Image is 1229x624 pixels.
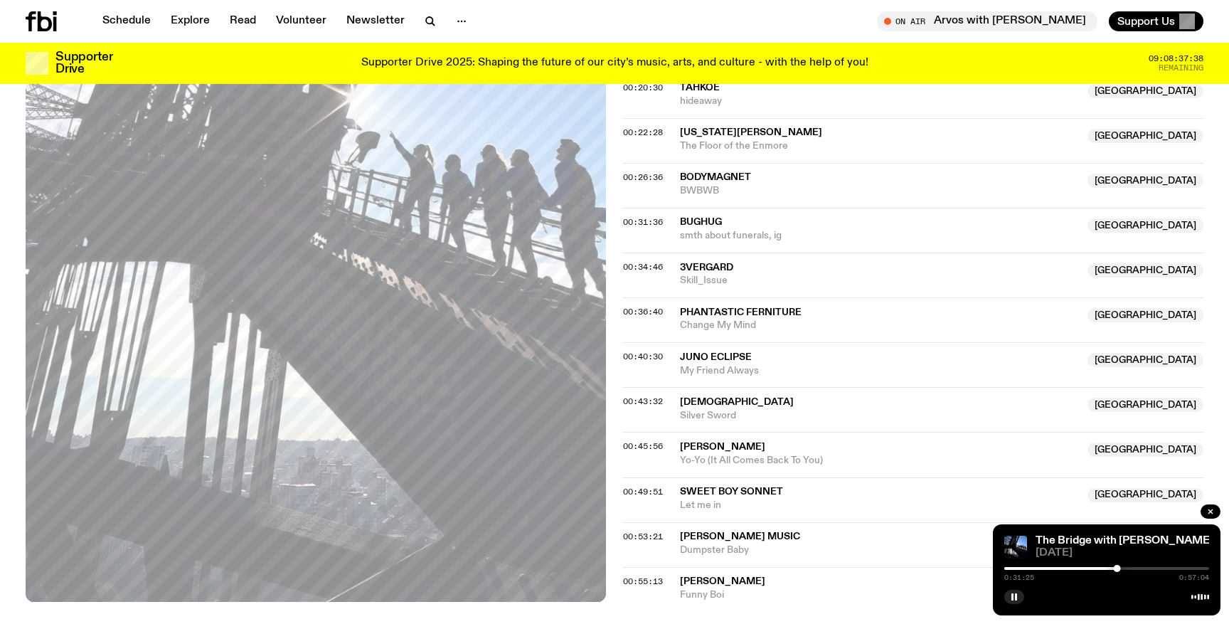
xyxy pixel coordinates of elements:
span: 00:34:46 [623,261,663,273]
span: Silver Sword [680,409,1079,423]
button: 00:36:40 [623,308,663,316]
span: 0:57:04 [1179,574,1209,581]
span: Remaining [1159,64,1203,72]
button: 00:45:56 [623,443,663,450]
span: 00:22:28 [623,127,663,138]
img: People climb Sydney's Harbour Bridge [1004,536,1027,559]
span: [GEOGRAPHIC_DATA] [1087,263,1203,277]
span: 00:40:30 [623,351,663,362]
span: Yo-Yo (It All Comes Back To You) [680,454,1079,467]
h3: Supporter Drive [55,51,112,75]
span: [PERSON_NAME] Music [680,532,800,541]
span: BodyMagnet [680,172,751,182]
span: Skill_Issue [680,274,1079,287]
span: Sweet Boy Sonnet [680,487,783,497]
span: 00:26:36 [623,171,663,183]
span: [GEOGRAPHIC_DATA] [1087,84,1203,98]
button: 00:31:36 [623,218,663,226]
span: 00:43:32 [623,396,663,407]
button: 00:26:36 [623,174,663,181]
span: 00:31:36 [623,216,663,228]
button: 00:40:30 [623,353,663,361]
span: 00:49:51 [623,486,663,497]
button: Support Us [1109,11,1203,31]
span: BWBWB [680,184,1079,198]
a: Read [221,11,265,31]
a: Explore [162,11,218,31]
button: On AirArvos with [PERSON_NAME] [877,11,1097,31]
span: 3vergard [680,263,733,273]
button: 00:53:21 [623,533,663,541]
span: Let me in [680,499,1079,512]
span: The Floor of the Enmore [680,139,1079,153]
button: 00:55:13 [623,578,663,586]
span: 09:08:37:38 [1149,55,1203,63]
span: Funny Boi [680,588,1079,602]
button: 00:22:28 [623,129,663,137]
span: smth about funerals, ig [680,229,1079,243]
span: [GEOGRAPHIC_DATA] [1087,129,1203,143]
span: 00:20:30 [623,82,663,93]
button: 00:34:46 [623,263,663,271]
span: [GEOGRAPHIC_DATA] [1087,218,1203,233]
span: [DEMOGRAPHIC_DATA] [680,397,794,407]
button: 00:43:32 [623,398,663,406]
span: 00:55:13 [623,576,663,587]
p: Supporter Drive 2025: Shaping the future of our city’s music, arts, and culture - with the help o... [361,57,868,70]
span: bughug [680,217,722,227]
span: Support Us [1117,15,1175,28]
span: Dumpster Baby [680,544,1079,557]
span: [GEOGRAPHIC_DATA] [1087,308,1203,322]
span: My Friend Always [680,364,1079,378]
span: 00:36:40 [623,306,663,317]
span: [PERSON_NAME] [680,576,765,586]
span: [GEOGRAPHIC_DATA] [1087,353,1203,367]
span: juno eclipse [680,352,752,362]
span: hideaway [680,95,1079,108]
span: Change My Mind [680,319,1079,332]
span: [GEOGRAPHIC_DATA] [1087,443,1203,457]
a: The Bridge with [PERSON_NAME] [1036,535,1213,546]
span: [GEOGRAPHIC_DATA] [1087,398,1203,412]
span: [GEOGRAPHIC_DATA] [1087,174,1203,188]
a: Schedule [94,11,159,31]
span: [US_STATE][PERSON_NAME] [680,127,822,137]
span: 0:31:25 [1004,574,1034,581]
span: Tahkoe [680,83,720,92]
span: [PERSON_NAME] [680,442,765,452]
span: [DATE] [1036,548,1209,559]
a: Newsletter [338,11,413,31]
span: 00:53:21 [623,531,663,542]
button: 00:20:30 [623,84,663,92]
span: Phantastic Ferniture [680,307,802,317]
a: Volunteer [267,11,335,31]
button: 00:49:51 [623,488,663,496]
span: [GEOGRAPHIC_DATA] [1087,488,1203,502]
span: 00:45:56 [623,440,663,452]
